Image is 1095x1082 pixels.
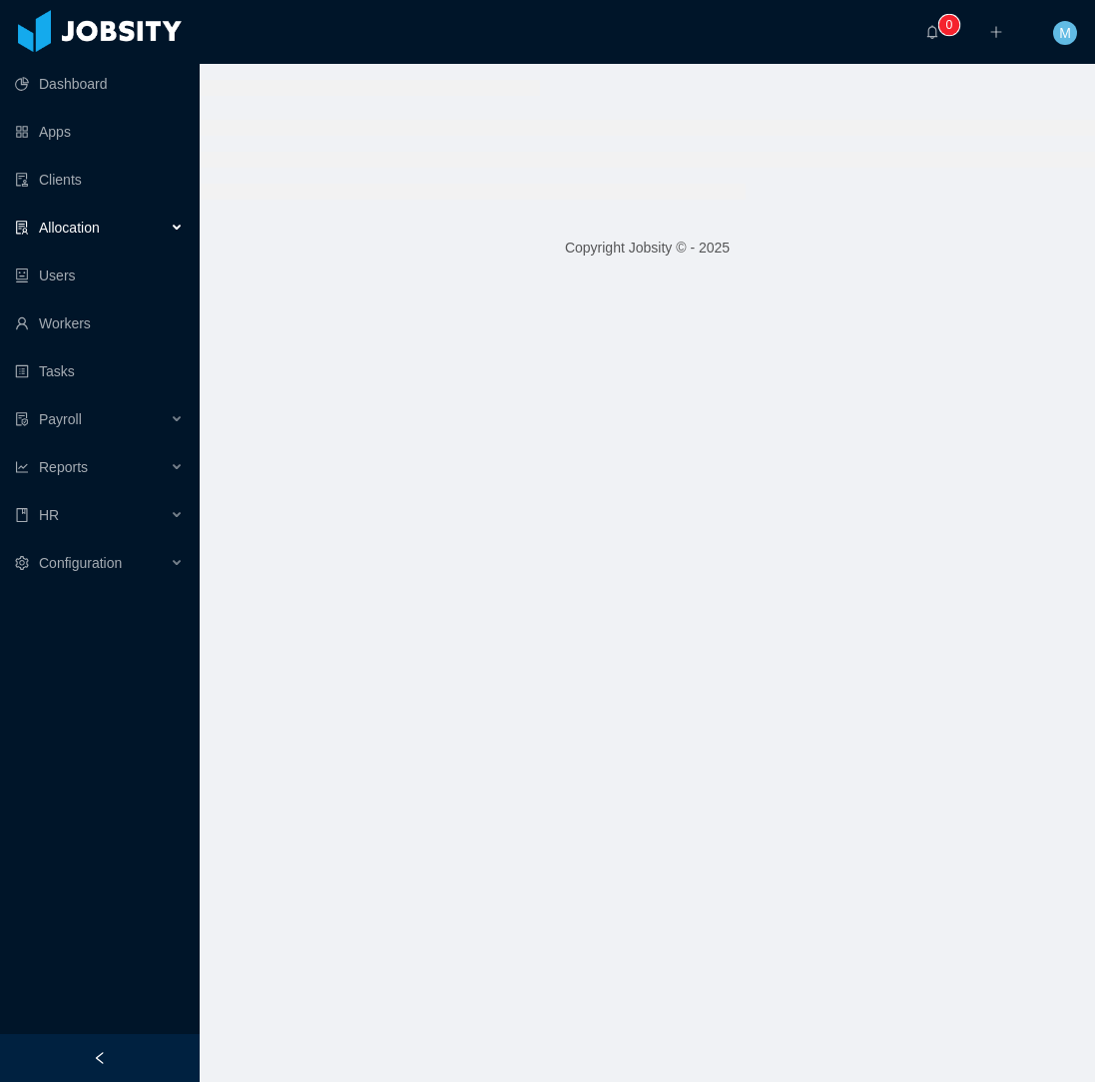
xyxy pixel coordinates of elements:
i: icon: bell [925,25,939,39]
footer: Copyright Jobsity © - 2025 [200,214,1095,282]
a: icon: profileTasks [15,351,184,391]
a: icon: auditClients [15,160,184,200]
span: Payroll [39,411,82,427]
i: icon: book [15,508,29,522]
i: icon: solution [15,221,29,235]
a: icon: appstoreApps [15,112,184,152]
span: Reports [39,459,88,475]
span: HR [39,507,59,523]
a: icon: robotUsers [15,256,184,295]
span: Configuration [39,555,122,571]
i: icon: setting [15,556,29,570]
span: Allocation [39,220,100,236]
a: icon: pie-chartDashboard [15,64,184,104]
a: icon: userWorkers [15,303,184,343]
i: icon: file-protect [15,412,29,426]
sup: 0 [939,15,959,35]
i: icon: line-chart [15,460,29,474]
i: icon: plus [989,25,1003,39]
span: M [1059,21,1071,45]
